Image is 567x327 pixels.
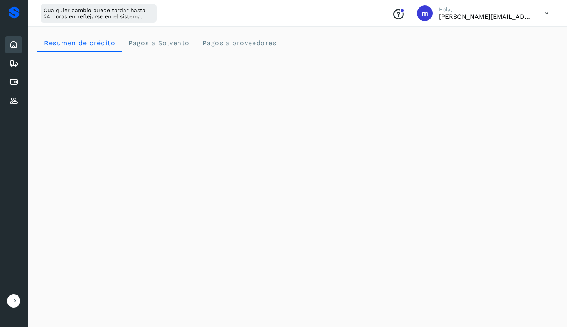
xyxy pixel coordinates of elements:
p: Hola, [439,6,532,13]
p: mariano@lotologisticsmx.com [439,13,532,20]
span: Pagos a Solvento [128,39,189,47]
div: Cualquier cambio puede tardar hasta 24 horas en reflejarse en el sistema. [41,4,157,23]
div: Inicio [5,36,22,53]
span: Resumen de crédito [44,39,115,47]
div: Proveedores [5,92,22,109]
span: Pagos a proveedores [202,39,276,47]
div: Embarques [5,55,22,72]
div: Cuentas por pagar [5,74,22,91]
